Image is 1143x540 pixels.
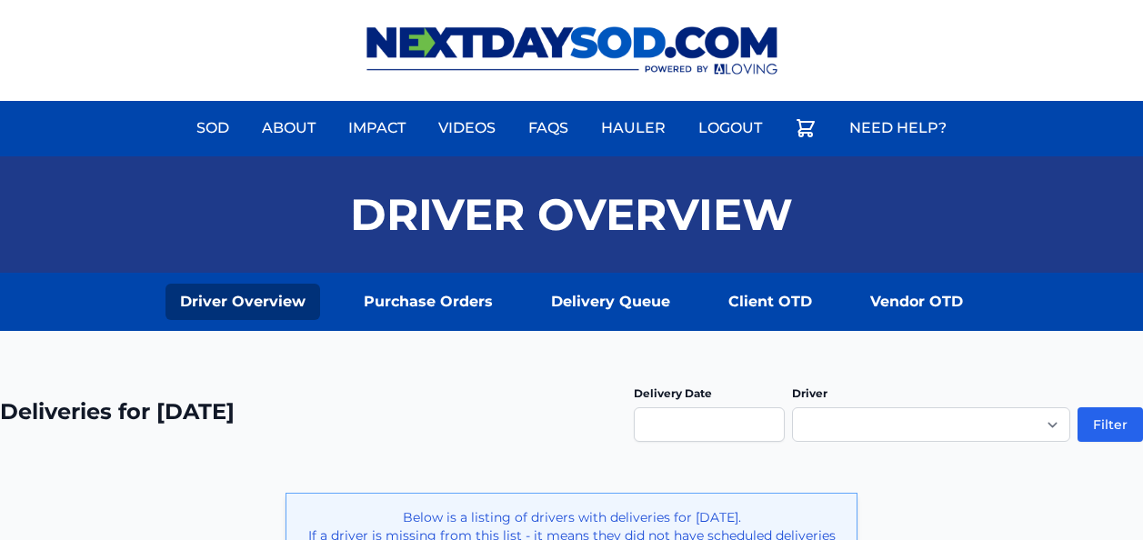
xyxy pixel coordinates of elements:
a: Vendor OTD [856,284,978,320]
a: Hauler [590,106,677,150]
a: Driver Overview [165,284,320,320]
a: Sod [185,106,240,150]
a: Purchase Orders [349,284,507,320]
a: FAQs [517,106,579,150]
h1: Driver Overview [350,193,793,236]
a: Delivery Queue [536,284,685,320]
a: Client OTD [714,284,827,320]
a: Logout [687,106,773,150]
label: Delivery Date [634,386,712,400]
a: Impact [337,106,416,150]
a: About [251,106,326,150]
a: Need Help? [838,106,958,150]
label: Driver [792,386,827,400]
a: Videos [427,106,506,150]
button: Filter [1078,407,1143,442]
